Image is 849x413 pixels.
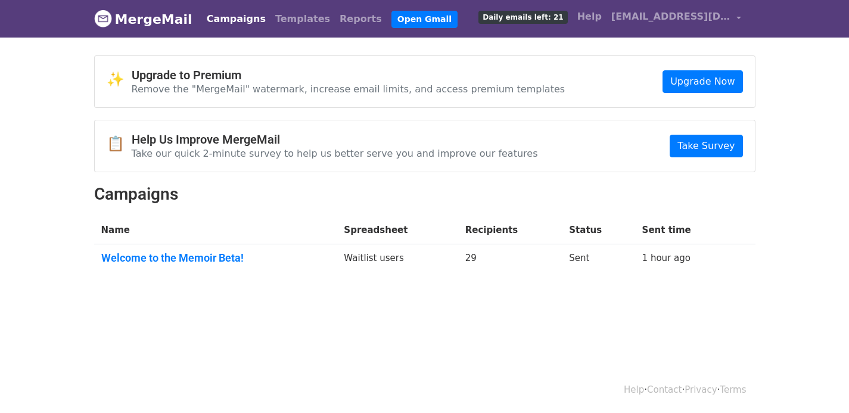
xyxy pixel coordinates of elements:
a: Templates [270,7,335,31]
th: Sent time [635,216,733,244]
a: MergeMail [94,7,192,32]
a: Take Survey [670,135,742,157]
a: Privacy [685,384,717,395]
span: Daily emails left: 21 [478,11,567,24]
th: Status [562,216,635,244]
td: Waitlist users [337,244,458,277]
a: 1 hour ago [642,253,691,263]
a: Welcome to the Memoir Beta! [101,251,330,265]
td: 29 [458,244,562,277]
a: Help [624,384,644,395]
a: Terms [720,384,746,395]
h4: Upgrade to Premium [132,68,565,82]
a: Reports [335,7,387,31]
p: Remove the "MergeMail" watermark, increase email limits, and access premium templates [132,83,565,95]
th: Name [94,216,337,244]
a: Campaigns [202,7,270,31]
span: [EMAIL_ADDRESS][DOMAIN_NAME] [611,10,730,24]
img: MergeMail logo [94,10,112,27]
span: 📋 [107,135,132,153]
h2: Campaigns [94,184,755,204]
a: Help [573,5,607,29]
span: ✨ [107,71,132,88]
a: Daily emails left: 21 [474,5,572,29]
a: Open Gmail [391,11,458,28]
td: Sent [562,244,635,277]
th: Spreadsheet [337,216,458,244]
h4: Help Us Improve MergeMail [132,132,538,147]
a: [EMAIL_ADDRESS][DOMAIN_NAME] [607,5,746,33]
th: Recipients [458,216,562,244]
p: Take our quick 2-minute survey to help us better serve you and improve our features [132,147,538,160]
a: Upgrade Now [663,70,742,93]
a: Contact [647,384,682,395]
